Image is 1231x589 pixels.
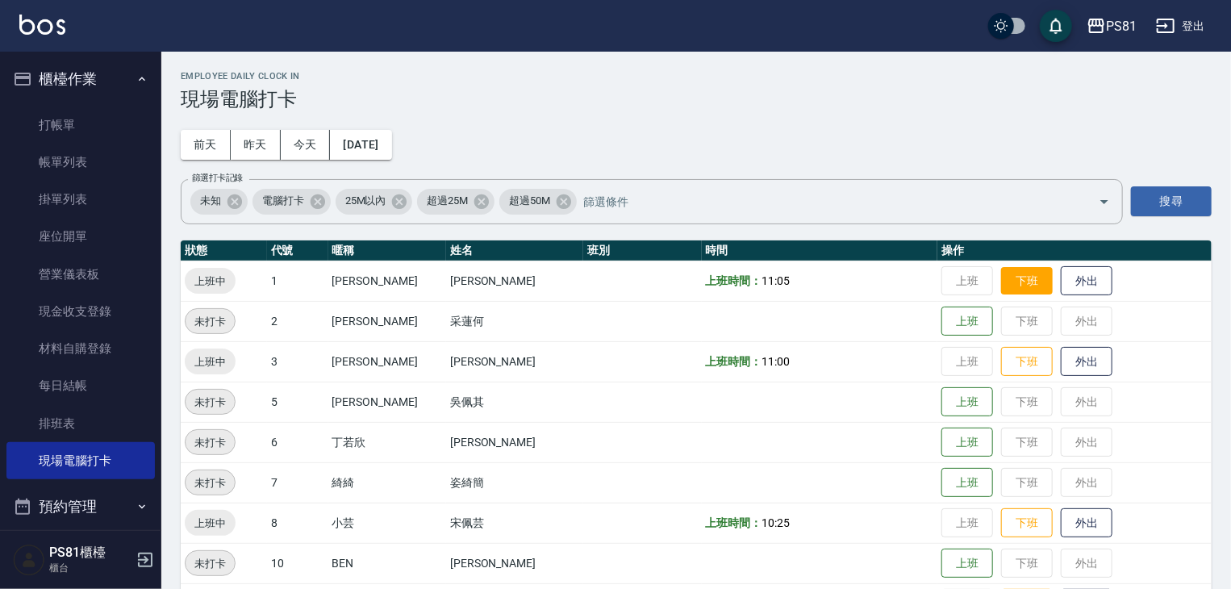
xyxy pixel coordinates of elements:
span: 11:00 [762,355,790,368]
button: 搜尋 [1131,186,1212,216]
a: 現場電腦打卡 [6,442,155,479]
span: 未打卡 [186,313,235,330]
button: 前天 [181,130,231,160]
b: 上班時間： [706,274,762,287]
td: [PERSON_NAME] [328,301,446,341]
button: [DATE] [330,130,391,160]
a: 掛單列表 [6,181,155,218]
button: 報表及分析 [6,528,155,570]
span: 上班中 [185,353,236,370]
div: 未知 [190,189,248,215]
td: 丁若欣 [328,422,446,462]
input: 篩選條件 [579,187,1070,215]
td: 采蓮何 [446,301,583,341]
a: 座位開單 [6,218,155,255]
a: 現金收支登錄 [6,293,155,330]
div: 超過25M [417,189,494,215]
td: 綺綺 [328,462,446,503]
b: 上班時間： [706,355,762,368]
th: 時間 [702,240,938,261]
button: 櫃檯作業 [6,58,155,100]
span: 未打卡 [186,394,235,411]
img: Person [13,544,45,576]
td: [PERSON_NAME] [446,422,583,462]
td: [PERSON_NAME] [446,261,583,301]
td: 5 [267,382,328,422]
td: 姿綺簡 [446,462,583,503]
td: 宋佩芸 [446,503,583,543]
th: 暱稱 [328,240,446,261]
td: [PERSON_NAME] [328,261,446,301]
th: 班別 [583,240,701,261]
div: 超過50M [499,189,577,215]
td: 6 [267,422,328,462]
a: 營業儀表板 [6,256,155,293]
span: 電腦打卡 [252,193,314,209]
a: 每日結帳 [6,367,155,404]
td: 3 [267,341,328,382]
button: 預約管理 [6,486,155,528]
th: 代號 [267,240,328,261]
td: 小芸 [328,503,446,543]
p: 櫃台 [49,561,131,575]
h3: 現場電腦打卡 [181,88,1212,111]
td: 8 [267,503,328,543]
h2: Employee Daily Clock In [181,71,1212,81]
a: 材料自購登錄 [6,330,155,367]
th: 操作 [937,240,1212,261]
td: 1 [267,261,328,301]
span: 上班中 [185,515,236,532]
button: Open [1091,189,1117,215]
button: PS81 [1080,10,1143,43]
td: 吳佩其 [446,382,583,422]
td: [PERSON_NAME] [328,382,446,422]
button: 上班 [941,387,993,417]
button: 外出 [1061,347,1112,377]
a: 排班表 [6,405,155,442]
td: 7 [267,462,328,503]
span: 10:25 [762,516,790,529]
th: 狀態 [181,240,267,261]
th: 姓名 [446,240,583,261]
div: 電腦打卡 [252,189,331,215]
button: 上班 [941,549,993,579]
button: 今天 [281,130,331,160]
td: 2 [267,301,328,341]
button: 外出 [1061,266,1112,296]
button: 上班 [941,307,993,336]
a: 帳單列表 [6,144,155,181]
button: 下班 [1001,508,1053,538]
td: 10 [267,543,328,583]
button: 昨天 [231,130,281,160]
label: 篩選打卡記錄 [192,172,243,184]
span: 未打卡 [186,555,235,572]
span: 未打卡 [186,434,235,451]
td: [PERSON_NAME] [446,341,583,382]
button: 下班 [1001,347,1053,377]
a: 打帳單 [6,107,155,144]
button: 上班 [941,428,993,457]
button: 上班 [941,468,993,498]
button: 外出 [1061,508,1112,538]
span: 25M以內 [336,193,396,209]
td: [PERSON_NAME] [446,543,583,583]
span: 超過50M [499,193,560,209]
td: [PERSON_NAME] [328,341,446,382]
button: 下班 [1001,267,1053,295]
span: 11:05 [762,274,790,287]
td: BEN [328,543,446,583]
button: save [1040,10,1072,42]
div: 25M以內 [336,189,413,215]
img: Logo [19,15,65,35]
b: 上班時間： [706,516,762,529]
span: 未打卡 [186,474,235,491]
span: 未知 [190,193,231,209]
div: PS81 [1106,16,1137,36]
button: 登出 [1150,11,1212,41]
span: 上班中 [185,273,236,290]
span: 超過25M [417,193,478,209]
h5: PS81櫃檯 [49,545,131,561]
